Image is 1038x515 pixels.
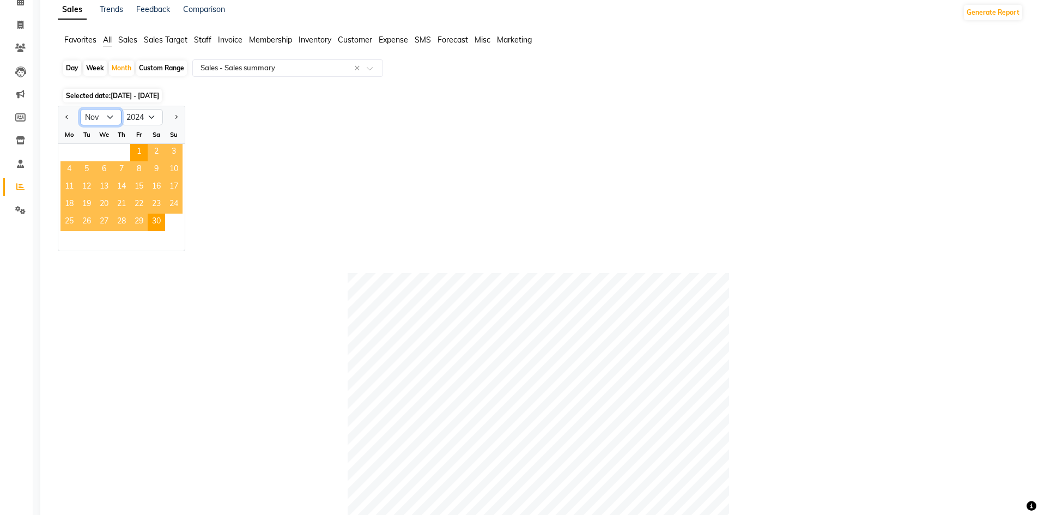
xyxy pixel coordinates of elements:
[136,60,187,76] div: Custom Range
[165,126,183,143] div: Su
[130,144,148,161] div: Friday, November 1, 2024
[136,4,170,14] a: Feedback
[148,214,165,231] div: Saturday, November 30, 2024
[130,196,148,214] div: Friday, November 22, 2024
[148,196,165,214] div: Saturday, November 23, 2024
[60,126,78,143] div: Mo
[60,196,78,214] span: 18
[78,214,95,231] div: Tuesday, November 26, 2024
[122,109,163,125] select: Select year
[148,179,165,196] div: Saturday, November 16, 2024
[64,35,96,45] span: Favorites
[130,196,148,214] span: 22
[354,63,363,74] span: Clear all
[60,214,78,231] div: Monday, November 25, 2024
[78,161,95,179] span: 5
[165,196,183,214] div: Sunday, November 24, 2024
[113,214,130,231] span: 28
[438,35,468,45] span: Forecast
[60,196,78,214] div: Monday, November 18, 2024
[172,108,180,126] button: Next month
[130,214,148,231] div: Friday, November 29, 2024
[148,126,165,143] div: Sa
[78,196,95,214] div: Tuesday, November 19, 2024
[165,161,183,179] span: 10
[165,179,183,196] div: Sunday, November 17, 2024
[194,35,211,45] span: Staff
[165,144,183,161] div: Sunday, November 3, 2024
[130,179,148,196] div: Friday, November 15, 2024
[113,196,130,214] span: 21
[964,5,1022,20] button: Generate Report
[165,196,183,214] span: 24
[113,214,130,231] div: Thursday, November 28, 2024
[60,179,78,196] span: 11
[130,161,148,179] span: 8
[113,161,130,179] span: 7
[109,60,134,76] div: Month
[78,196,95,214] span: 19
[113,126,130,143] div: Th
[95,161,113,179] div: Wednesday, November 6, 2024
[148,196,165,214] span: 23
[148,144,165,161] div: Saturday, November 2, 2024
[165,144,183,161] span: 3
[415,35,431,45] span: SMS
[60,161,78,179] div: Monday, November 4, 2024
[83,60,107,76] div: Week
[148,161,165,179] div: Saturday, November 9, 2024
[95,196,113,214] div: Wednesday, November 20, 2024
[95,179,113,196] div: Wednesday, November 13, 2024
[113,179,130,196] span: 14
[113,196,130,214] div: Thursday, November 21, 2024
[103,35,112,45] span: All
[218,35,242,45] span: Invoice
[148,179,165,196] span: 16
[60,179,78,196] div: Monday, November 11, 2024
[111,92,159,100] span: [DATE] - [DATE]
[497,35,532,45] span: Marketing
[144,35,187,45] span: Sales Target
[63,89,162,102] span: Selected date:
[338,35,372,45] span: Customer
[249,35,292,45] span: Membership
[95,161,113,179] span: 6
[60,161,78,179] span: 4
[95,126,113,143] div: We
[78,126,95,143] div: Tu
[148,161,165,179] span: 9
[113,179,130,196] div: Thursday, November 14, 2024
[60,214,78,231] span: 25
[80,109,122,125] select: Select month
[78,214,95,231] span: 26
[148,214,165,231] span: 30
[130,144,148,161] span: 1
[148,144,165,161] span: 2
[95,196,113,214] span: 20
[78,161,95,179] div: Tuesday, November 5, 2024
[78,179,95,196] span: 12
[165,161,183,179] div: Sunday, November 10, 2024
[63,60,81,76] div: Day
[130,126,148,143] div: Fr
[165,179,183,196] span: 17
[299,35,331,45] span: Inventory
[95,214,113,231] div: Wednesday, November 27, 2024
[130,161,148,179] div: Friday, November 8, 2024
[78,179,95,196] div: Tuesday, November 12, 2024
[63,108,71,126] button: Previous month
[95,214,113,231] span: 27
[130,214,148,231] span: 29
[379,35,408,45] span: Expense
[118,35,137,45] span: Sales
[100,4,123,14] a: Trends
[113,161,130,179] div: Thursday, November 7, 2024
[183,4,225,14] a: Comparison
[475,35,490,45] span: Misc
[95,179,113,196] span: 13
[130,179,148,196] span: 15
